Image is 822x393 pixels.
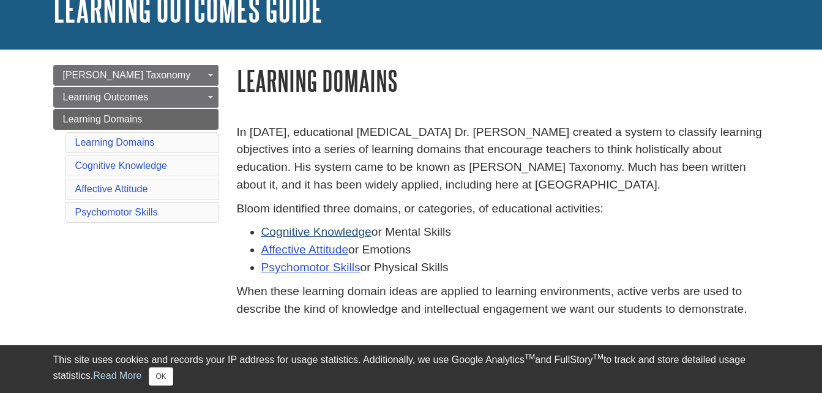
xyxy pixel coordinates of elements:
div: This site uses cookies and records your IP address for usage statistics. Additionally, we use Goo... [53,353,769,386]
a: Cognitive Knowledge [75,160,167,171]
span: Learning Outcomes [63,92,149,102]
a: Learning Outcomes [53,87,219,108]
p: When these learning domain ideas are applied to learning environments, active verbs are used to d... [237,283,769,318]
h1: Learning Domains [237,65,769,96]
span: Learning Domains [63,114,143,124]
p: In [DATE], educational [MEDICAL_DATA] Dr. [PERSON_NAME] created a system to classify learning obj... [237,124,769,194]
div: Guide Page Menu [53,65,219,225]
a: Read More [93,370,141,381]
a: Cognitive Knowledge [261,225,372,238]
sup: TM [525,353,535,361]
li: or Mental Skills [261,223,769,241]
li: or Emotions [261,241,769,259]
a: Psychomotor Skills [75,207,158,217]
li: or Physical Skills [261,259,769,277]
button: Close [149,367,173,386]
sup: TM [593,353,603,361]
a: Learning Domains [75,137,155,148]
span: [PERSON_NAME] Taxonomy [63,70,191,80]
a: Affective Attitude [75,184,148,194]
p: Bloom identified three domains, or categories, of educational activities: [237,200,769,218]
a: [PERSON_NAME] Taxonomy [53,65,219,86]
a: Learning Domains [53,109,219,130]
a: Affective Attitude [261,243,349,256]
a: Psychomotor Skills [261,261,361,274]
